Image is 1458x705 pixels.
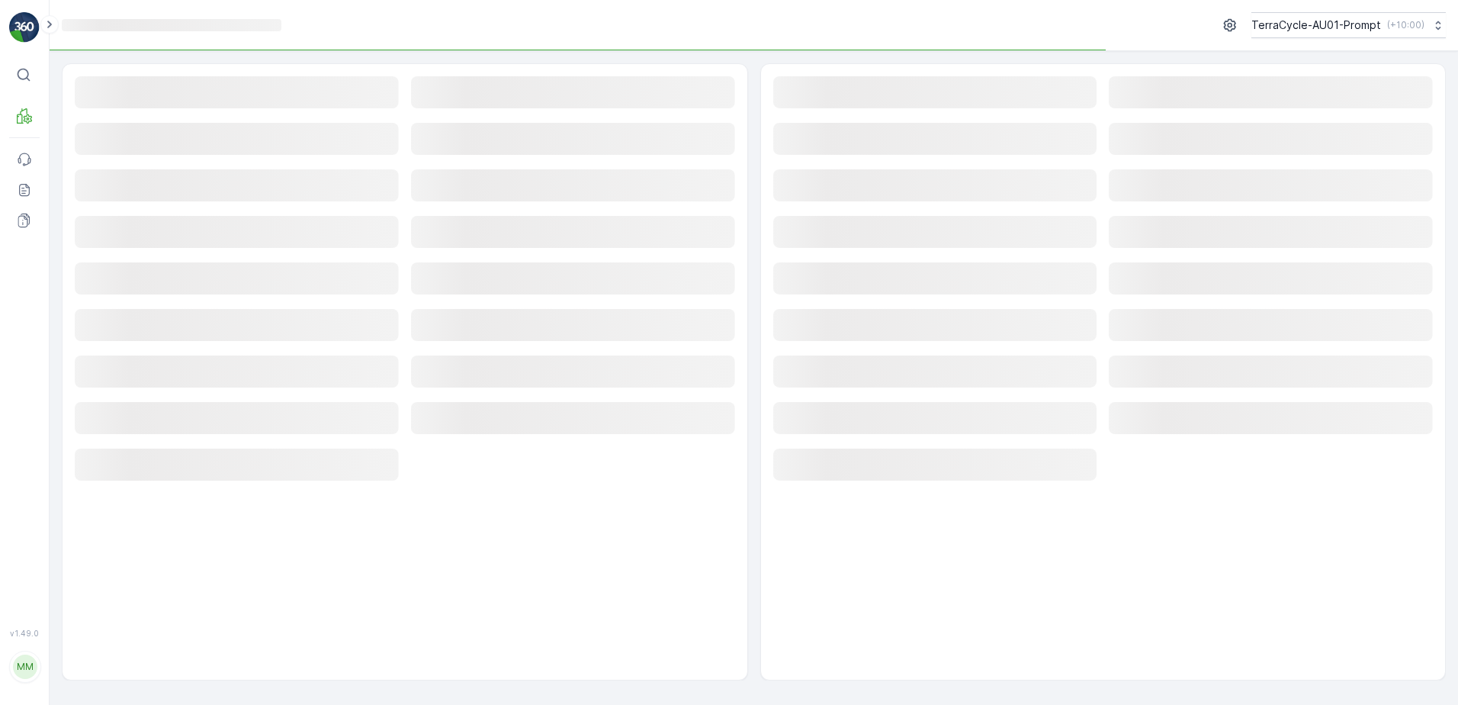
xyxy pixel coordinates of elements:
[1387,19,1424,31] p: ( +10:00 )
[9,12,40,43] img: logo
[9,629,40,638] span: v 1.49.0
[1251,12,1446,38] button: TerraCycle-AU01-Prompt(+10:00)
[9,641,40,693] button: MM
[1251,18,1381,33] p: TerraCycle-AU01-Prompt
[13,655,37,679] div: MM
